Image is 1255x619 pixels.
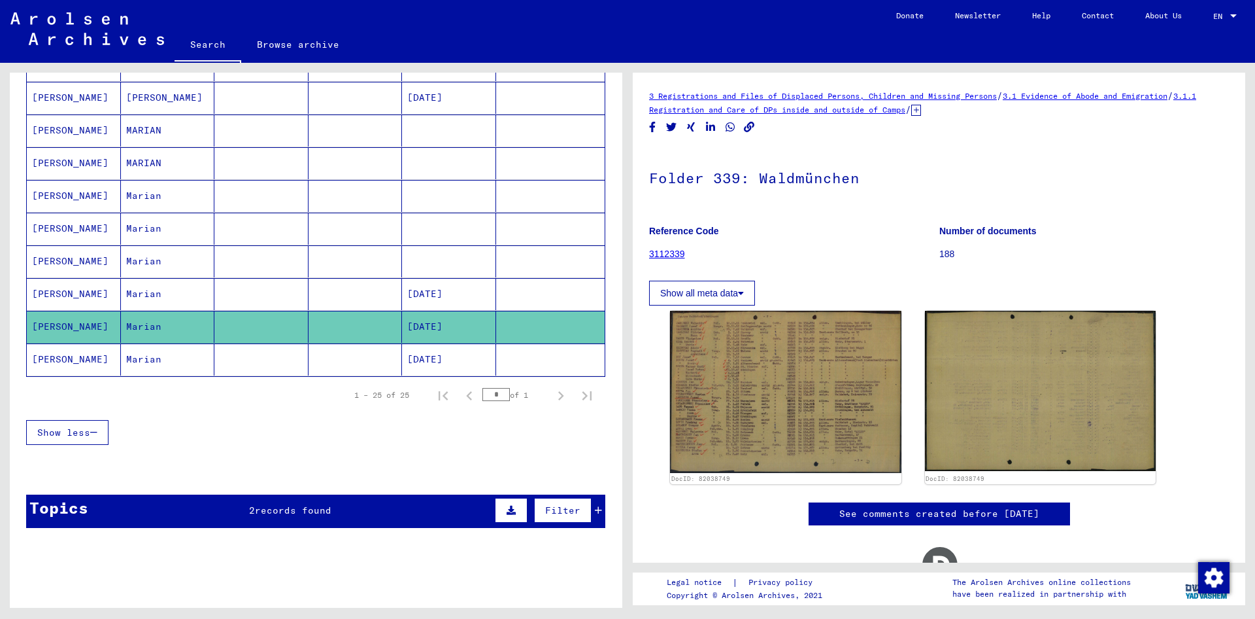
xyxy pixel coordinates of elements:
div: of 1 [482,389,548,401]
span: Filter [545,504,580,516]
a: Legal notice [667,576,732,590]
div: 1 – 25 of 25 [354,389,409,401]
img: 001.jpg [670,311,901,473]
mat-cell: [PERSON_NAME] [27,213,121,245]
button: Share on Xing [684,119,698,135]
button: Share on Facebook [646,119,660,135]
a: DocID: 82038749 [926,475,984,482]
a: DocID: 82038749 [671,475,730,482]
a: Browse archive [241,29,355,60]
button: Copy link [743,119,756,135]
mat-cell: MARIAN [121,147,215,179]
button: Share on LinkedIn [704,119,718,135]
span: / [1167,90,1173,101]
p: have been realized in partnership with [952,588,1131,600]
b: Reference Code [649,226,719,236]
mat-cell: Marian [121,311,215,343]
mat-cell: [DATE] [402,82,496,114]
div: | [667,576,828,590]
button: Previous page [456,382,482,408]
mat-cell: [PERSON_NAME] [27,115,121,147]
span: Show less [37,427,90,438]
img: yv_logo.png [1182,572,1231,605]
button: Last page [574,382,600,408]
span: EN [1213,12,1228,21]
span: records found [255,504,331,516]
mat-cell: MARIAN [121,115,215,147]
a: 3112339 [649,249,685,259]
mat-cell: [DATE] [402,311,496,343]
mat-cell: [PERSON_NAME] [27,245,121,277]
mat-cell: [PERSON_NAME] [27,311,121,343]
button: Show all meta data [649,281,755,306]
mat-cell: Marian [121,278,215,310]
mat-cell: Marian [121,213,215,245]
span: / [997,90,1003,101]
div: Topics [29,496,88,520]
p: 188 [939,247,1229,261]
button: Next page [548,382,574,408]
a: Privacy policy [738,576,828,590]
mat-cell: [PERSON_NAME] [27,82,121,114]
mat-cell: [PERSON_NAME] [121,82,215,114]
mat-cell: [DATE] [402,278,496,310]
mat-cell: [DATE] [402,344,496,376]
a: 3.1 Evidence of Abode and Emigration [1003,91,1167,101]
mat-cell: [PERSON_NAME] [27,180,121,212]
b: Number of documents [939,226,1037,236]
button: Share on Twitter [665,119,678,135]
a: 3 Registrations and Files of Displaced Persons, Children and Missing Persons [649,91,997,101]
mat-cell: [PERSON_NAME] [27,278,121,310]
p: Copyright © Arolsen Archives, 2021 [667,590,828,601]
img: Arolsen_neg.svg [10,12,164,45]
img: Change consent [1198,562,1230,593]
mat-cell: Marian [121,180,215,212]
span: / [905,103,911,115]
p: The Arolsen Archives online collections [952,576,1131,588]
mat-cell: [PERSON_NAME] [27,147,121,179]
a: See comments created before [DATE] [839,507,1039,521]
mat-cell: Marian [121,245,215,277]
button: Show less [26,420,109,445]
button: Filter [534,498,592,523]
h1: Folder 339: Waldmünchen [649,148,1229,205]
mat-cell: [PERSON_NAME] [27,344,121,376]
img: 002.jpg [925,311,1156,471]
mat-cell: Marian [121,344,215,376]
button: Share on WhatsApp [724,119,737,135]
button: First page [430,382,456,408]
a: Search [175,29,241,63]
span: 2 [249,504,255,516]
